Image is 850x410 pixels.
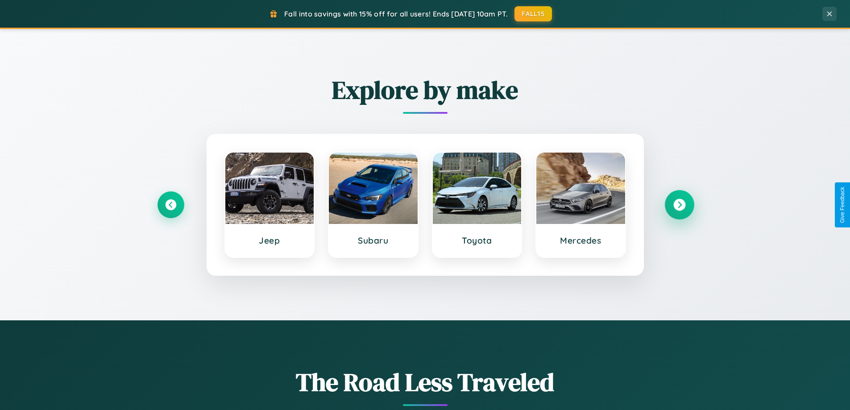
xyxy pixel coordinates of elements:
[234,235,305,246] h3: Jeep
[442,235,513,246] h3: Toyota
[158,73,693,107] h2: Explore by make
[284,9,508,18] span: Fall into savings with 15% off for all users! Ends [DATE] 10am PT.
[839,187,846,223] div: Give Feedback
[158,365,693,399] h1: The Road Less Traveled
[338,235,409,246] h3: Subaru
[514,6,552,21] button: FALL15
[545,235,616,246] h3: Mercedes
